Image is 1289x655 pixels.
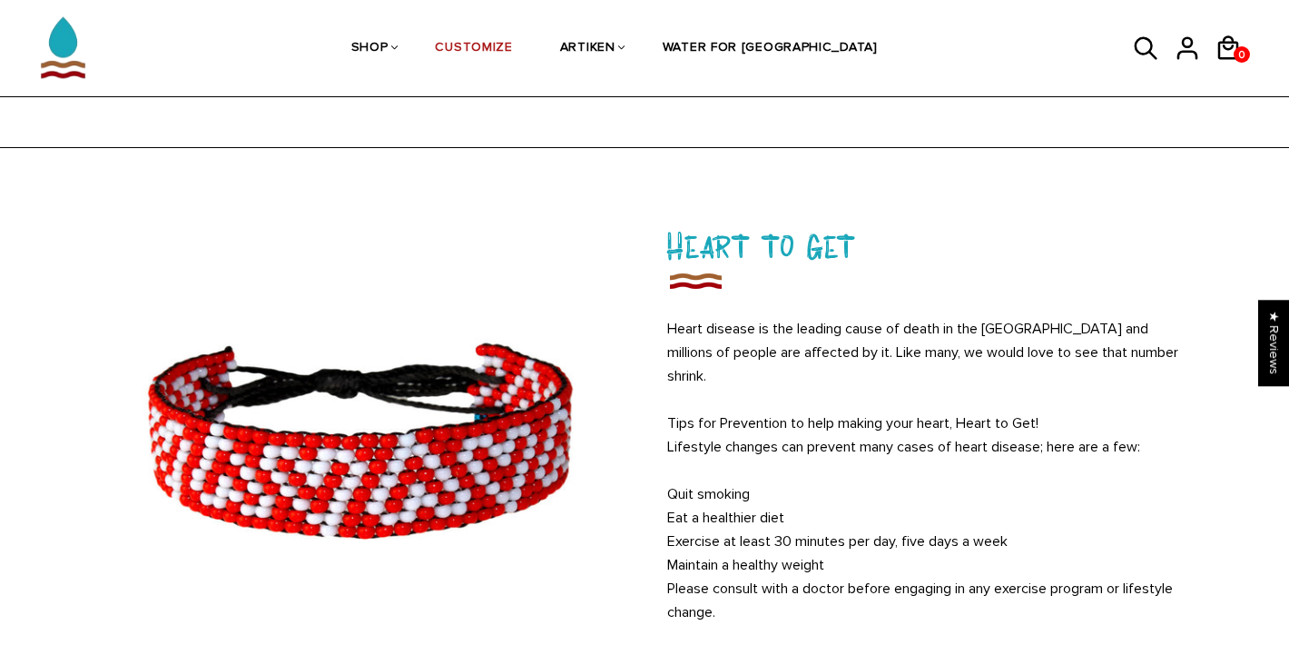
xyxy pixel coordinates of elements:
[351,1,389,97] a: SHOP
[1258,300,1289,386] div: Click to open Judge.me floating reviews tab
[663,1,878,97] a: WATER FOR [GEOGRAPHIC_DATA]
[560,1,615,97] a: ARTIKEN
[667,268,723,293] img: Heart to Get
[667,221,1189,269] h1: Heart to Get
[1234,44,1250,66] span: 0
[435,1,512,97] a: CUSTOMIZE
[667,317,1189,624] p: Heart disease is the leading cause of death in the [GEOGRAPHIC_DATA] and millions of people are a...
[1234,46,1250,63] a: 0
